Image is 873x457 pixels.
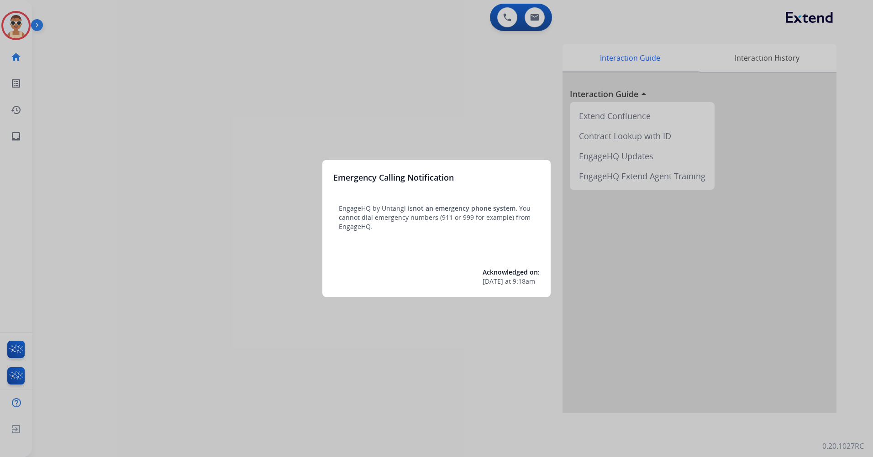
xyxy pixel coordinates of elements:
p: 0.20.1027RC [822,441,864,452]
span: not an emergency phone system [413,204,515,213]
span: 9:18am [513,277,535,286]
p: EngageHQ by Untangl is . You cannot dial emergency numbers (911 or 999 for example) from EngageHQ. [339,204,534,231]
h3: Emergency Calling Notification [333,171,454,184]
div: at [483,277,540,286]
span: Acknowledged on: [483,268,540,276]
span: [DATE] [483,277,503,286]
